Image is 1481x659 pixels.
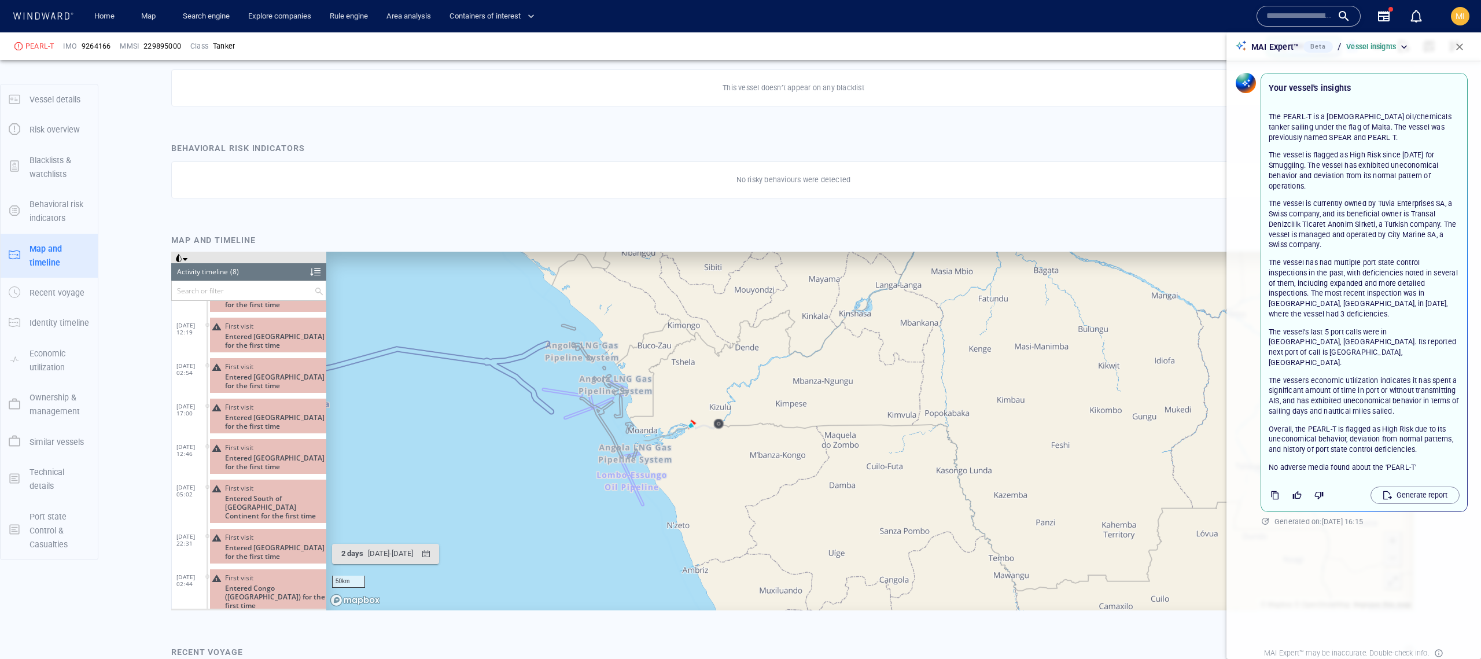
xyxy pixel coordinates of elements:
[132,6,169,27] button: Map
[25,41,54,51] div: PEARL-T
[159,342,209,355] a: Mapbox logo
[161,292,268,312] button: 2 days[DATE]-[DATE]
[54,202,155,219] span: Entered [GEOGRAPHIC_DATA] for the first time
[30,465,90,494] p: Technical details
[1,145,98,190] button: Blacklists & watchlists
[82,41,110,51] span: 9264166
[6,12,57,29] div: Activity timeline
[445,6,544,27] button: Containers of interest
[244,6,316,27] a: Explore companies
[325,6,373,27] a: Rule engine
[1,427,98,457] button: Similar vessels
[5,322,36,336] span: [DATE] 02:44
[1,278,98,308] button: Recent voyage
[59,12,68,29] div: (8)
[5,143,155,183] dl: [DATE] 17:00First visitEntered [GEOGRAPHIC_DATA] for the first time
[54,70,82,79] span: First visit
[723,83,864,93] p: This vessel doesn’t appear on any blacklist
[1269,327,1460,369] p: The vessel's last 5 port calls were in [GEOGRAPHIC_DATA], [GEOGRAPHIC_DATA]. Its reported next po...
[54,281,82,290] span: First visit
[54,292,155,309] span: Entered [GEOGRAPHIC_DATA] for the first time
[1269,257,1460,319] p: The vessel has had multiple port state control inspections in the past, with deficiencies noted i...
[30,286,84,300] p: Recent voyage
[171,141,305,155] div: Behavioral risk indicators
[1,161,98,172] a: Blacklists & watchlists
[1456,12,1465,21] span: MI
[1346,42,1396,52] p: Vessel insights
[5,70,36,84] span: [DATE] 12:19
[54,80,155,98] span: Entered [GEOGRAPHIC_DATA] for the first time
[30,391,90,419] p: Ownership & management
[1269,150,1460,192] p: The vessel is flagged as High Risk since [DATE] for Smuggling. The vessel has exhibited uneconomi...
[1346,42,1410,52] div: Vessel insights
[54,121,155,138] span: Entered [GEOGRAPHIC_DATA] for the first time
[1176,13,1193,30] div: Toggle vessel historical path
[1409,9,1423,23] div: Notification center
[1371,487,1460,504] button: Generate report
[54,161,155,179] span: Entered [GEOGRAPHIC_DATA] for the first time
[1,287,98,298] a: Recent voyage
[194,293,244,311] div: [DATE] - [DATE]
[1269,375,1460,417] p: The vessel's economic utilization indicates it has spent a significant amount of time in port or ...
[30,510,90,552] p: Port state Control & Casualties
[1,124,98,135] a: Risk overview
[1432,607,1472,650] iframe: Chat
[382,6,436,27] a: Area analysis
[86,6,123,27] button: Home
[1,473,98,484] a: Technical details
[1,399,98,410] a: Ownership & management
[1213,13,1230,30] div: Toggle map information layers
[30,316,89,330] p: Identity timeline
[1335,39,1344,54] div: /
[1,457,98,502] button: Technical details
[1159,13,1176,30] div: Focus on vessel path
[1193,13,1213,30] button: Create an AOI.
[5,102,155,143] dl: [DATE] 02:54First visitEntered [GEOGRAPHIC_DATA] for the first time
[1,93,98,104] a: Vessel details
[1,502,98,560] button: Port state Control & Casualties
[30,435,84,449] p: Similar vessels
[90,6,119,27] a: Home
[30,197,90,226] p: Behavioral risk indicators
[5,192,36,205] span: [DATE] 12:46
[1130,13,1159,30] button: Export vessel information
[120,41,139,51] p: MMSI
[1,84,98,115] button: Vessel details
[54,192,82,200] span: First visit
[63,41,77,51] p: IMO
[5,314,155,363] dl: [DATE] 02:44First visitEntered Congo ([GEOGRAPHIC_DATA]) for the first time
[1310,43,1326,50] span: Beta
[5,151,36,165] span: [DATE] 17:00
[5,281,36,295] span: [DATE] 22:31
[30,93,80,106] p: Vessel details
[54,242,155,268] span: Entered South of [GEOGRAPHIC_DATA] Continent for the first time
[161,324,194,336] div: 50km
[54,322,82,330] span: First visit
[1,354,98,365] a: Economic utilization
[54,111,82,119] span: First visit
[1089,349,1121,357] a: Mapbox
[143,41,181,51] div: 229895000
[5,232,36,246] span: [DATE] 05:02
[167,229,260,252] div: Map and timeline
[1,382,98,427] button: Ownership & management
[137,6,164,27] a: Map
[1322,517,1363,526] span: [DATE] 16:15
[1251,40,1299,54] p: MAI Expert™
[1269,424,1460,455] p: Overall, the PEARL-T is flagged as High Risk due to its uneconomical behavior, deviation from nor...
[30,123,80,137] p: Risk overview
[1449,5,1472,28] button: MI
[1269,198,1460,250] p: The vessel is currently owned by Tuvia Enterprises SA, a Swiss company, and its beneficial owner ...
[14,42,23,50] div: High risk due to smuggling related indicators
[30,242,90,270] p: Map and timeline
[1,308,98,338] button: Identity timeline
[54,151,82,160] span: First visit
[54,332,155,358] span: Entered Congo ([GEOGRAPHIC_DATA]) for the first time
[171,645,243,659] div: Recent voyage
[5,62,155,102] dl: [DATE] 12:19First visitEntered [GEOGRAPHIC_DATA] for the first time
[1,234,98,278] button: Map and timeline
[30,153,90,182] p: Blacklists & watchlists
